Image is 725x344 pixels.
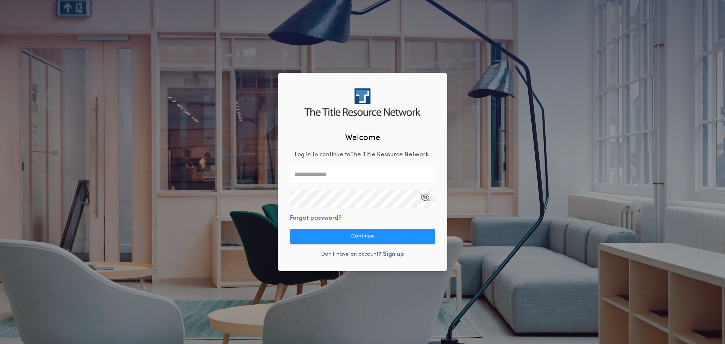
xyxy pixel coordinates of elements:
img: logo [304,88,420,116]
h2: Welcome [345,132,380,144]
p: Log in to continue to The Title Resource Network . [295,150,430,159]
button: Continue [290,229,435,244]
p: Don't have an account? [321,251,381,258]
button: Sign up [383,250,404,259]
button: Forgot password? [290,214,342,223]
